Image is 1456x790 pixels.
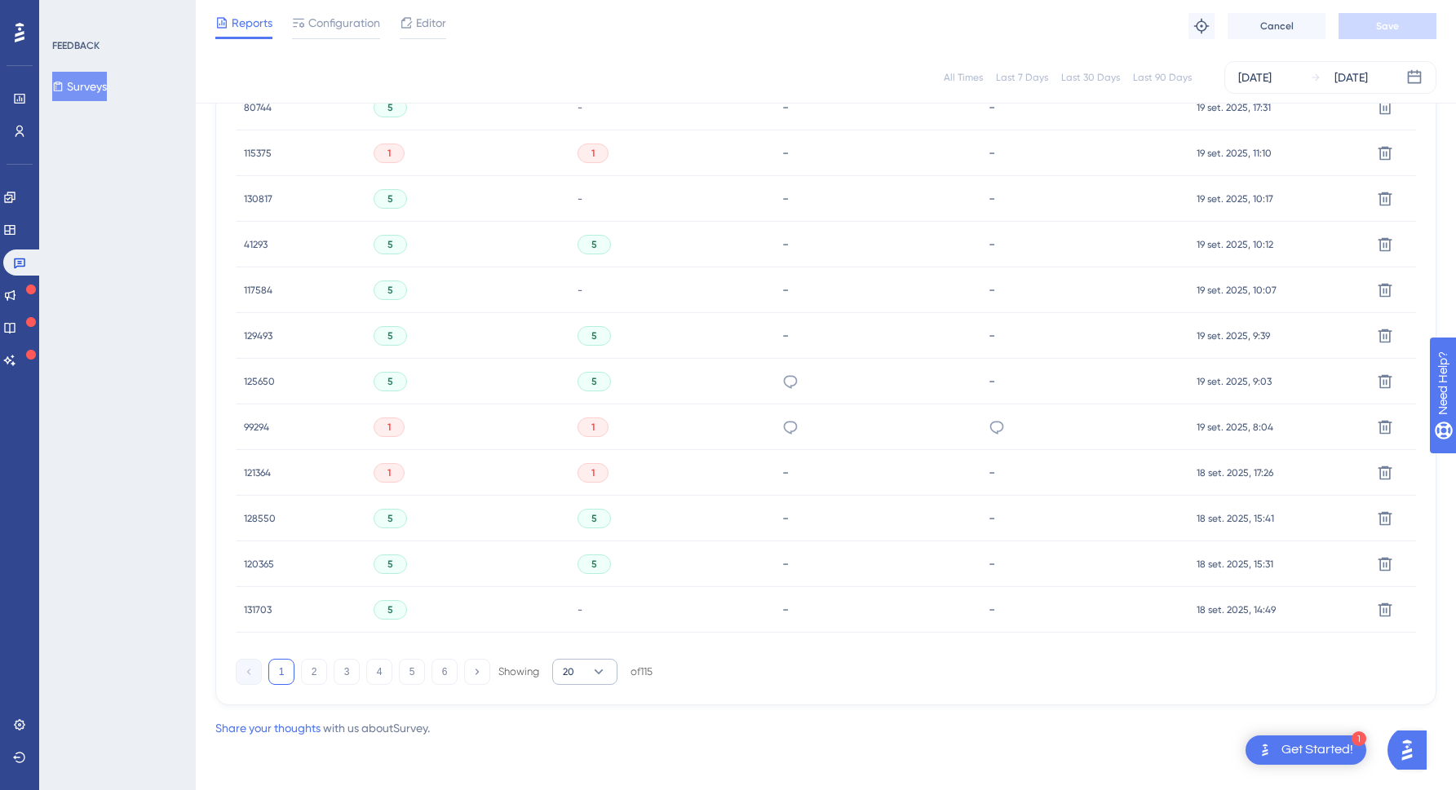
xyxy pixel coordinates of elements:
[399,659,425,685] button: 5
[244,192,272,205] span: 130817
[244,603,272,616] span: 131703
[1334,68,1368,87] div: [DATE]
[782,510,972,526] div: -
[387,101,393,114] span: 5
[1197,466,1273,479] span: 18 set. 2025, 17:26
[782,556,972,572] div: -
[989,328,1179,343] div: -
[244,238,268,251] span: 41293
[1061,71,1120,84] div: Last 30 Days
[244,101,272,114] span: 80744
[387,329,393,342] span: 5
[989,602,1179,617] div: -
[387,512,393,525] span: 5
[244,284,272,297] span: 117584
[591,512,597,525] span: 5
[782,236,972,252] div: -
[989,191,1179,206] div: -
[268,659,294,685] button: 1
[387,603,393,616] span: 5
[301,659,327,685] button: 2
[1197,329,1270,342] span: 19 set. 2025, 9:39
[996,71,1048,84] div: Last 7 Days
[387,284,393,297] span: 5
[244,147,272,160] span: 115375
[1228,13,1325,39] button: Cancel
[1197,558,1273,571] span: 18 set. 2025, 15:31
[431,659,458,685] button: 6
[782,282,972,298] div: -
[38,4,102,24] span: Need Help?
[244,375,275,388] span: 125650
[578,603,582,616] span: -
[52,39,100,52] div: FEEDBACK
[387,192,393,205] span: 5
[578,101,582,114] span: -
[1387,726,1436,775] iframe: UserGuiding AI Assistant Launcher
[578,192,582,205] span: -
[989,99,1179,115] div: -
[989,236,1179,252] div: -
[782,328,972,343] div: -
[1197,421,1273,434] span: 19 set. 2025, 8:04
[591,238,597,251] span: 5
[52,72,107,101] button: Surveys
[782,191,972,206] div: -
[1238,68,1272,87] div: [DATE]
[1133,71,1192,84] div: Last 90 Days
[1352,731,1366,746] div: 1
[591,329,597,342] span: 5
[1197,375,1272,388] span: 19 set. 2025, 9:03
[989,465,1179,480] div: -
[232,13,272,33] span: Reports
[1339,13,1436,39] button: Save
[215,722,321,735] a: Share your thoughts
[244,558,274,571] span: 120365
[631,664,653,679] div: of 115
[591,558,597,571] span: 5
[387,558,393,571] span: 5
[563,665,574,678] span: 20
[782,465,972,480] div: -
[498,664,539,679] div: Showing
[1197,101,1271,114] span: 19 set. 2025, 17:31
[387,147,391,160] span: 1
[334,659,360,685] button: 3
[387,375,393,388] span: 5
[387,421,391,434] span: 1
[387,466,391,479] span: 1
[591,147,595,160] span: 1
[244,421,269,434] span: 99294
[989,373,1179,389] div: -
[1197,147,1272,160] span: 19 set. 2025, 11:10
[387,238,393,251] span: 5
[989,510,1179,526] div: -
[215,718,430,738] div: with us about Survey .
[1281,741,1353,759] div: Get Started!
[989,556,1179,572] div: -
[244,512,276,525] span: 128550
[782,145,972,161] div: -
[416,13,446,33] span: Editor
[591,375,597,388] span: 5
[944,71,983,84] div: All Times
[1255,740,1275,760] img: launcher-image-alternative-text
[989,145,1179,161] div: -
[552,659,617,685] button: 20
[308,13,380,33] span: Configuration
[578,284,582,297] span: -
[1197,512,1274,525] span: 18 set. 2025, 15:41
[1246,735,1366,765] div: Open Get Started! checklist, remaining modules: 1
[244,466,271,479] span: 121364
[1197,284,1277,297] span: 19 set. 2025, 10:07
[366,659,392,685] button: 4
[591,421,595,434] span: 1
[1197,238,1273,251] span: 19 set. 2025, 10:12
[244,329,272,342] span: 129493
[1260,20,1294,33] span: Cancel
[782,602,972,617] div: -
[1197,192,1273,205] span: 19 set. 2025, 10:17
[782,99,972,115] div: -
[989,282,1179,298] div: -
